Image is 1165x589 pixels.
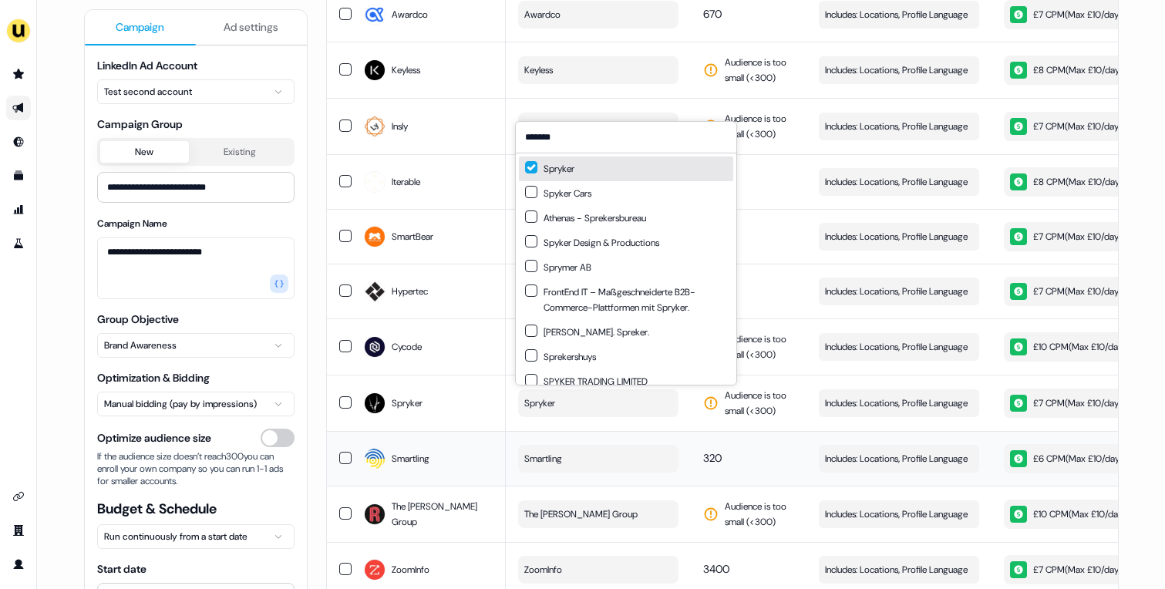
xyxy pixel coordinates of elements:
[1004,555,1164,584] button: £7 CPM(Max £10/day)
[224,19,278,35] span: Ad settings
[97,430,211,446] span: Optimize audience size
[819,56,979,84] button: Includes: Locations, Profile Language
[6,518,31,543] a: Go to team
[392,451,429,466] span: Smartling
[525,325,649,340] div: [PERSON_NAME]. Spreker.
[518,389,678,417] button: Spryker
[825,7,968,22] span: Includes: Locations, Profile Language
[525,349,596,365] div: Sprekershuys
[1010,506,1126,523] div: £10 CPM ( Max £10/day )
[6,163,31,188] a: Go to templates
[525,161,574,177] div: Spryker
[825,174,968,190] span: Includes: Locations, Profile Language
[703,451,722,465] span: 320
[1004,389,1164,418] button: £7 CPM(Max £10/day)
[392,339,422,355] span: Cycode
[819,1,979,29] button: Includes: Locations, Profile Language
[97,450,295,487] span: If the audience size doesn’t reach 300 you can enroll your own company so you can run 1-1 ads for...
[524,507,638,522] span: The [PERSON_NAME] Group
[819,223,979,251] button: Includes: Locations, Profile Language
[1004,332,1164,362] button: £10 CPM(Max £10/day)
[1004,277,1164,306] button: £7 CPM(Max £10/day)
[97,59,197,72] label: LinkedIn Ad Account
[1004,222,1164,251] button: £7 CPM(Max £10/day)
[725,388,794,419] span: Audience is too small (< 300 )
[6,96,31,120] a: Go to outbound experience
[392,395,423,411] span: Spryker
[819,556,979,584] button: Includes: Locations, Profile Language
[819,113,979,140] button: Includes: Locations, Profile Language
[525,186,591,201] div: Spyker Cars
[825,339,968,355] span: Includes: Locations, Profile Language
[1010,561,1122,578] div: £7 CPM ( Max £10/day )
[524,119,540,134] span: Insly
[524,395,555,411] span: Spryker
[392,119,408,134] span: Insly
[6,130,31,154] a: Go to Inbound
[825,562,968,577] span: Includes: Locations, Profile Language
[725,499,794,530] span: Audience is too small (< 300 )
[524,562,562,577] span: ZoomInfo
[97,312,179,326] label: Group Objective
[524,7,561,22] span: Awardco
[1010,118,1122,135] div: £7 CPM ( Max £10/day )
[703,7,722,21] span: 670
[392,7,428,22] span: Awardco
[525,374,648,389] div: SPYKER TRADING LIMITED
[516,153,736,385] div: Suggestions
[525,210,646,226] div: Athenas - Sprekersbureau
[189,141,291,163] button: Existing
[518,445,678,473] button: Smartling
[1010,395,1122,412] div: £7 CPM ( Max £10/day )
[392,62,420,78] span: Keyless
[524,62,553,78] span: Keyless
[518,500,678,528] button: The [PERSON_NAME] Group
[1010,450,1123,467] div: £6 CPM ( Max £10/day )
[825,395,968,411] span: Includes: Locations, Profile Language
[6,197,31,222] a: Go to attribution
[518,1,678,29] button: Awardco
[392,499,493,530] span: The [PERSON_NAME] Group
[116,19,164,35] span: Campaign
[825,284,968,299] span: Includes: Locations, Profile Language
[819,389,979,417] button: Includes: Locations, Profile Language
[1010,338,1126,355] div: £10 CPM ( Max £10/day )
[1004,56,1164,85] button: £8 CPM(Max £10/day)
[1004,500,1164,529] button: £10 CPM(Max £10/day)
[525,235,659,251] div: Spyker Design & Productions
[819,333,979,361] button: Includes: Locations, Profile Language
[703,562,729,576] span: 3400
[1010,283,1122,300] div: £7 CPM ( Max £10/day )
[6,484,31,509] a: Go to integrations
[1010,173,1123,190] div: £8 CPM ( Max £10/day )
[825,119,968,134] span: Includes: Locations, Profile Language
[392,229,433,244] span: SmartBear
[1004,444,1164,473] button: £6 CPM(Max £10/day)
[97,217,167,230] label: Campaign Name
[392,562,429,577] span: ZoomInfo
[819,278,979,305] button: Includes: Locations, Profile Language
[518,113,678,140] button: Insly
[392,284,428,299] span: Hypertec
[525,284,727,315] div: FrontEnd IT – Maßgeschneiderte B2B-Commerce-Plattformen mit Spryker.
[525,260,591,275] div: Sprymer AB
[1010,62,1123,79] div: £8 CPM ( Max £10/day )
[261,429,295,447] button: Optimize audience size
[725,111,794,142] span: Audience is too small (< 300 )
[825,229,968,244] span: Includes: Locations, Profile Language
[725,332,794,362] span: Audience is too small (< 300 )
[819,168,979,196] button: Includes: Locations, Profile Language
[392,174,420,190] span: Iterable
[1004,167,1164,197] button: £8 CPM(Max £10/day)
[518,56,678,84] button: Keyless
[825,62,968,78] span: Includes: Locations, Profile Language
[1010,228,1122,245] div: £7 CPM ( Max £10/day )
[97,562,146,576] label: Start date
[518,556,678,584] button: ZoomInfo
[97,500,295,518] span: Budget & Schedule
[819,500,979,528] button: Includes: Locations, Profile Language
[6,231,31,256] a: Go to experiments
[524,451,562,466] span: Smartling
[725,55,794,86] span: Audience is too small (< 300 )
[1010,6,1122,23] div: £7 CPM ( Max £10/day )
